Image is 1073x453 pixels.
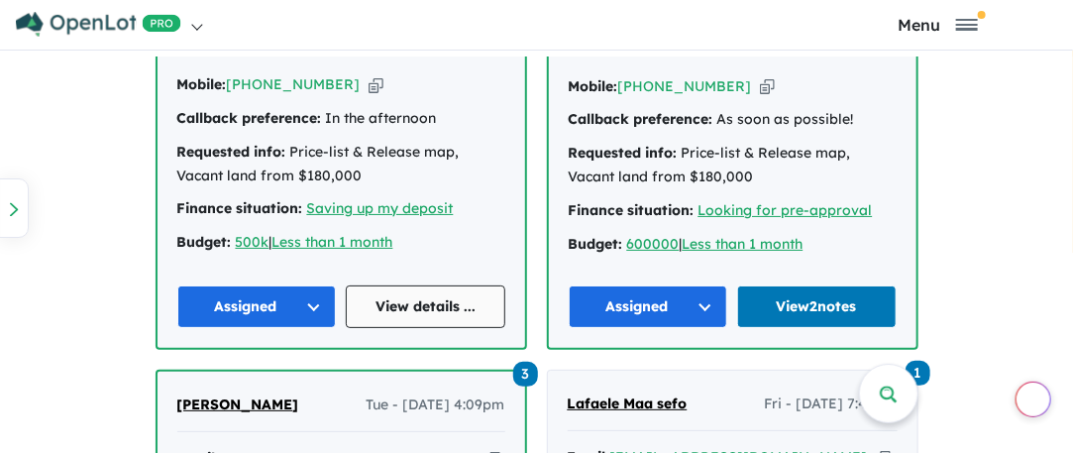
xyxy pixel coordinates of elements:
span: 1 [906,361,930,386]
a: [PHONE_NUMBER] [227,75,361,93]
a: Saving up my deposit [307,199,454,217]
strong: Callback preference: [177,109,322,127]
a: 3 [513,359,538,386]
a: Looking for pre-approval [698,201,873,219]
div: | [177,231,505,255]
a: [PHONE_NUMBER] [618,77,752,95]
strong: Finance situation: [177,199,303,217]
button: Copy [760,76,775,97]
button: Toggle navigation [807,15,1068,34]
a: Less than 1 month [683,235,804,253]
a: View2notes [737,285,897,328]
a: [PERSON_NAME] [177,394,299,417]
div: | [569,233,897,257]
span: [PERSON_NAME] [177,396,299,413]
span: Fri - [DATE] 7:49am [765,393,898,416]
a: 500k [236,233,269,251]
strong: Mobile: [177,75,227,93]
strong: Budget: [569,235,623,253]
a: Less than 1 month [272,233,393,251]
span: Tue - [DATE] 4:09pm [367,394,505,417]
strong: Requested info: [177,143,286,161]
span: 3 [513,362,538,387]
img: Openlot PRO Logo White [16,12,181,37]
a: View details ... [346,285,505,328]
a: 1 [906,358,930,385]
span: Lafaele Maa sefo [568,395,688,412]
div: Price-list & Release map, Vacant land from $180,000 [177,141,505,188]
div: Price-list & Release map, Vacant land from $180,000 [569,142,897,189]
strong: Callback preference: [569,110,713,128]
button: Assigned [177,285,337,328]
div: As soon as possible! [569,108,897,132]
strong: Budget: [177,233,232,251]
strong: Requested info: [569,144,678,162]
button: Copy [369,74,383,95]
div: In the afternoon [177,107,505,131]
button: Assigned [569,285,728,328]
a: Lafaele Maa sefo [568,393,688,416]
a: 600000 [627,235,680,253]
strong: Finance situation: [569,201,695,219]
strong: Mobile: [569,77,618,95]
